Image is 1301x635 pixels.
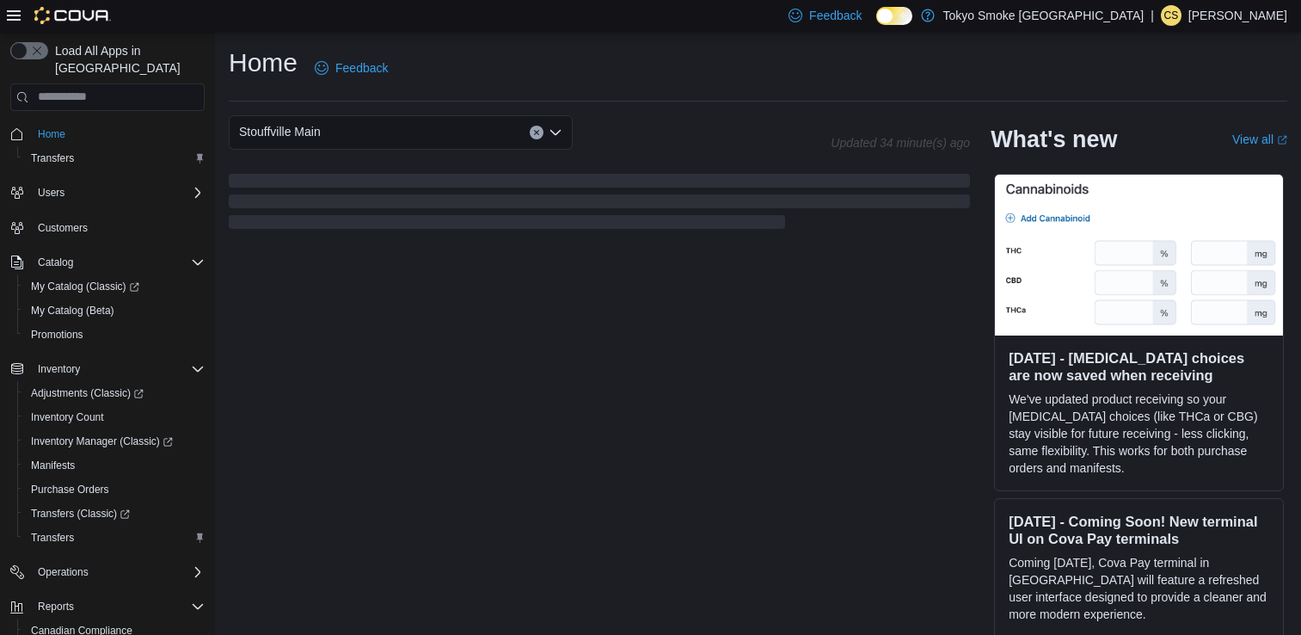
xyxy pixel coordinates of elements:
button: Inventory [3,357,212,381]
span: My Catalog (Beta) [24,300,205,321]
span: My Catalog (Beta) [31,304,114,317]
span: Manifests [24,455,205,476]
p: Coming [DATE], Cova Pay terminal in [GEOGRAPHIC_DATA] will feature a refreshed user interface des... [1009,554,1269,623]
a: Transfers (Classic) [24,503,137,524]
span: Reports [31,596,205,617]
span: Transfers [31,531,74,545]
span: Inventory Manager (Classic) [31,435,173,448]
span: My Catalog (Classic) [31,280,139,293]
span: Users [31,182,205,203]
button: Users [3,181,212,205]
h2: What's new [991,126,1117,153]
a: Promotions [24,324,90,345]
div: Casey Shankland [1161,5,1181,26]
span: Purchase Orders [31,483,109,496]
a: View allExternal link [1232,133,1287,146]
span: Users [38,186,64,200]
a: Adjustments (Classic) [24,383,150,404]
p: [PERSON_NAME] [1188,5,1287,26]
button: Users [31,182,71,203]
span: Inventory Count [31,410,104,424]
button: Reports [3,595,212,619]
h3: [DATE] - Coming Soon! New terminal UI on Cova Pay terminals [1009,513,1269,547]
a: My Catalog (Beta) [24,300,121,321]
button: Operations [31,562,95,583]
span: Inventory Count [24,407,205,428]
span: Feedback [809,7,862,24]
span: Customers [38,221,88,235]
span: Feedback [335,59,388,77]
a: Home [31,124,72,145]
svg: External link [1277,135,1287,145]
button: Clear input [530,126,543,139]
h3: [DATE] - [MEDICAL_DATA] choices are now saved when receiving [1009,349,1269,384]
span: Transfers [24,148,205,169]
button: Transfers [17,526,212,550]
span: Customers [31,217,205,238]
span: Inventory [38,362,80,376]
span: Adjustments (Classic) [24,383,205,404]
button: Open list of options [549,126,562,139]
button: Purchase Orders [17,478,212,502]
a: Customers [31,218,95,238]
span: Promotions [24,324,205,345]
a: Inventory Manager (Classic) [17,429,212,453]
span: CS [1164,5,1179,26]
span: Catalog [38,256,73,269]
button: Catalog [31,252,80,273]
span: Operations [38,565,89,579]
button: Reports [31,596,81,617]
span: Inventory [31,359,205,379]
h1: Home [229,46,298,80]
span: Transfers [31,151,74,165]
span: Load All Apps in [GEOGRAPHIC_DATA] [48,42,205,77]
button: Customers [3,215,212,240]
span: Purchase Orders [24,479,205,500]
span: Transfers (Classic) [31,507,130,521]
p: We've updated product receiving so your [MEDICAL_DATA] choices (like THCa or CBG) stay visible fo... [1009,391,1269,477]
p: Updated 34 minute(s) ago [831,136,970,150]
span: Manifests [31,459,75,472]
button: My Catalog (Beta) [17,299,212,323]
p: | [1151,5,1154,26]
button: Manifests [17,453,212,478]
span: Operations [31,562,205,583]
button: Inventory Count [17,405,212,429]
span: Promotions [31,328,83,342]
a: Inventory Count [24,407,111,428]
a: Purchase Orders [24,479,116,500]
button: Promotions [17,323,212,347]
span: Stouffville Main [239,121,321,142]
p: Tokyo Smoke [GEOGRAPHIC_DATA] [943,5,1145,26]
a: Transfers [24,148,81,169]
button: Catalog [3,250,212,274]
a: Inventory Manager (Classic) [24,431,180,452]
a: Transfers [24,527,81,548]
a: Manifests [24,455,82,476]
span: Catalog [31,252,205,273]
input: Dark Mode [876,7,912,25]
button: Operations [3,560,212,584]
span: Reports [38,600,74,613]
a: Adjustments (Classic) [17,381,212,405]
button: Transfers [17,146,212,170]
span: My Catalog (Classic) [24,276,205,297]
a: My Catalog (Classic) [24,276,146,297]
span: Loading [229,177,970,232]
span: Inventory Manager (Classic) [24,431,205,452]
span: Home [38,127,65,141]
img: Cova [34,7,111,24]
a: Transfers (Classic) [17,502,212,526]
button: Inventory [31,359,87,379]
span: Dark Mode [876,25,877,26]
a: Feedback [308,51,395,85]
span: Transfers (Classic) [24,503,205,524]
button: Home [3,121,212,146]
span: Transfers [24,527,205,548]
a: My Catalog (Classic) [17,274,212,299]
span: Adjustments (Classic) [31,386,144,400]
span: Home [31,123,205,145]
